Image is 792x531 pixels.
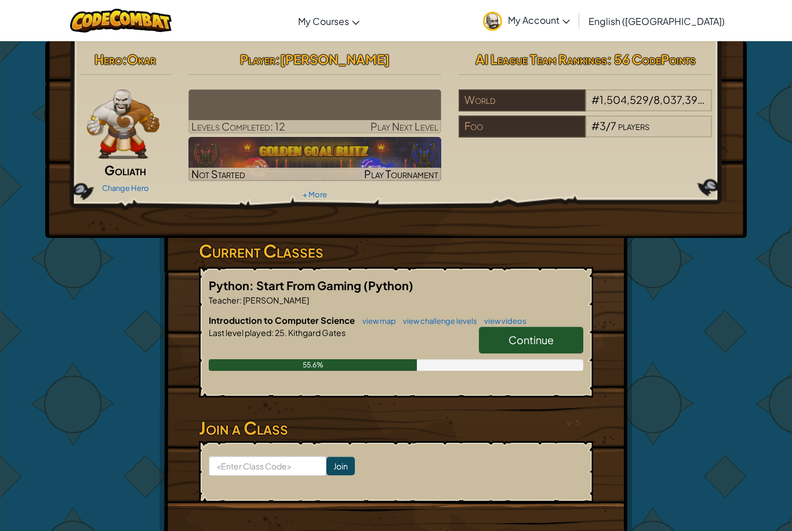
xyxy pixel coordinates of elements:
[607,51,696,67] span: : 56 CodePoints
[397,316,477,326] a: view challenge levels
[606,119,611,132] span: /
[122,51,127,67] span: :
[209,278,364,292] span: Python: Start From Gaming
[70,9,172,32] img: CodeCombat logo
[209,315,357,326] span: Introduction to Computer Science
[199,415,593,441] h3: Join a Class
[475,51,607,67] span: AI League Team Rankings
[508,14,570,26] span: My Account
[199,238,593,264] h3: Current Classes
[459,115,585,138] div: Foo
[191,167,245,180] span: Not Started
[242,295,309,305] span: [PERSON_NAME]
[240,51,275,67] span: Player
[239,295,242,305] span: :
[209,327,271,338] span: Last level played
[303,190,327,199] a: + More
[705,93,736,106] span: players
[459,127,712,140] a: Foo#3/7players
[649,93,653,106] span: /
[370,120,438,133] span: Play Next Level
[209,359,417,371] div: 55.6%
[477,2,576,39] a: My Account
[102,183,149,193] a: Change Hero
[87,89,159,159] img: goliath-pose.png
[209,295,239,305] span: Teacher
[364,278,413,292] span: (Python)
[591,119,600,132] span: #
[298,15,349,27] span: My Courses
[459,89,585,111] div: World
[287,327,346,338] span: Kithgard Gates
[280,51,390,67] span: [PERSON_NAME]
[483,12,502,31] img: avatar
[591,93,600,106] span: #
[104,162,146,178] span: Goliath
[127,51,156,67] span: Okar
[188,137,442,181] img: Golden Goal
[364,167,438,180] span: Play Tournament
[271,327,274,338] span: :
[95,51,122,67] span: Hero
[188,89,442,133] a: Play Next Level
[188,137,442,181] a: Not StartedPlay Tournament
[357,316,396,326] a: view map
[583,5,731,37] a: English ([GEOGRAPHIC_DATA])
[191,120,285,133] span: Levels Completed: 12
[600,119,606,132] span: 3
[209,456,326,476] input: <Enter Class Code>
[459,100,712,114] a: World#1,504,529/8,037,397players
[326,457,355,475] input: Join
[653,93,704,106] span: 8,037,397
[292,5,365,37] a: My Courses
[611,119,616,132] span: 7
[478,316,526,326] a: view videos
[508,333,554,346] span: Continue
[618,119,649,132] span: players
[588,15,725,27] span: English ([GEOGRAPHIC_DATA])
[274,327,287,338] span: 25.
[275,51,280,67] span: :
[600,93,649,106] span: 1,504,529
